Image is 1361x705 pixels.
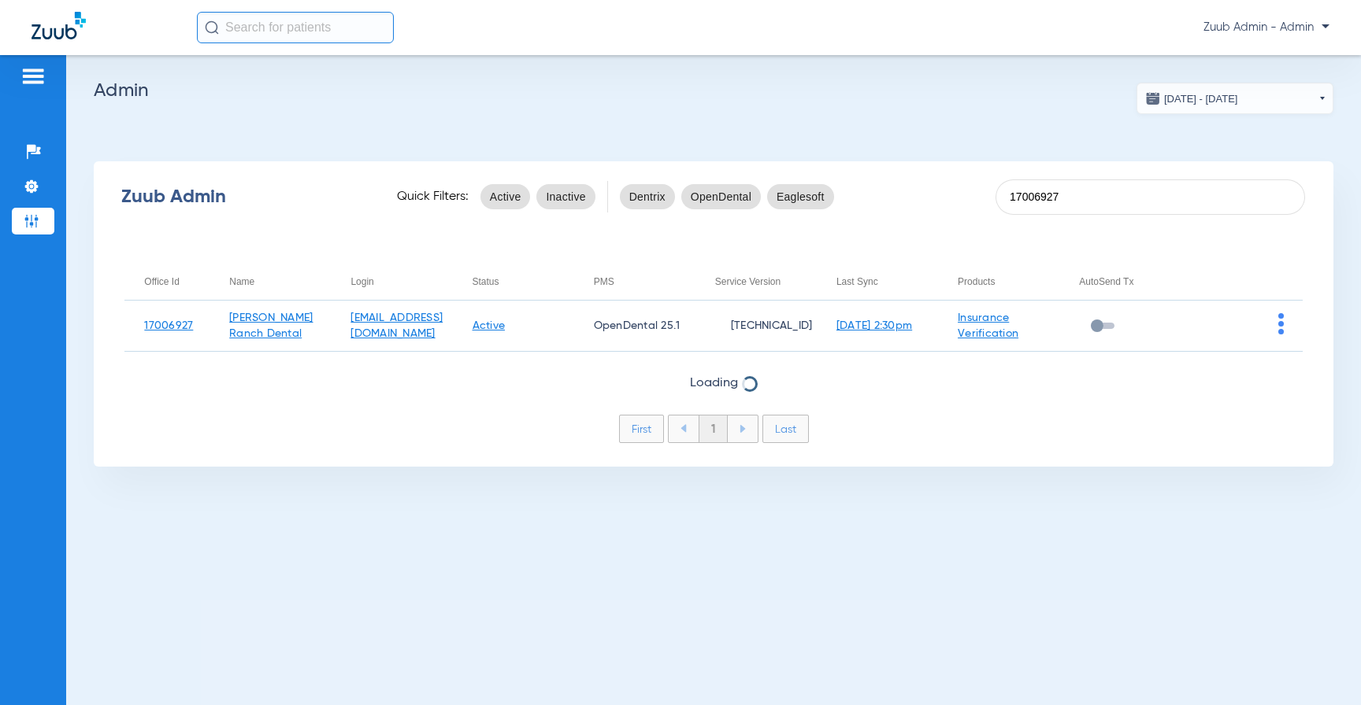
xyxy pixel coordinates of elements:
[620,181,834,212] mat-chip-listbox: pms-filters
[715,273,817,290] div: Service Version
[144,320,193,331] a: 17006927
[715,273,781,290] div: Service Version
[121,189,369,205] div: Zuub Admin
[94,83,1333,98] h2: Admin
[594,273,695,290] div: PMS
[680,424,687,433] img: arrow-left-blue.svg
[1079,273,1181,290] div: AutoSend Tx
[619,415,664,443] li: First
[1079,273,1133,290] div: AutoSend Tx
[691,189,751,205] span: OpenDental
[1145,90,1161,106] img: date.svg
[836,320,912,331] a: [DATE] 2:30pm
[350,312,443,339] a: [EMAIL_ADDRESS][DOMAIN_NAME]
[629,189,666,205] span: Dentrix
[229,312,313,339] a: [PERSON_NAME] Ranch Dental
[777,189,825,205] span: Eaglesoft
[1203,20,1329,35] span: Zuub Admin - Admin
[473,273,499,290] div: Status
[480,181,595,212] mat-chip-listbox: status-filters
[762,415,809,443] li: Last
[1282,629,1361,705] iframe: Chat Widget
[958,273,995,290] div: Products
[996,179,1306,215] input: SEARCH office ID, email, name
[94,375,1333,391] span: Loading
[350,273,373,290] div: Login
[1137,83,1333,114] button: [DATE] - [DATE]
[958,312,1018,339] a: Insurance Verification
[32,12,86,39] img: Zuub Logo
[229,273,331,290] div: Name
[574,301,695,352] td: OpenDental 25.1
[144,273,179,290] div: Office Id
[958,273,1059,290] div: Products
[695,301,817,352] td: [TECHNICAL_ID]
[229,273,254,290] div: Name
[350,273,452,290] div: Login
[594,273,614,290] div: PMS
[740,425,746,433] img: arrow-right-blue.svg
[1278,313,1284,334] img: group-dot-blue.svg
[836,273,878,290] div: Last Sync
[20,67,46,86] img: hamburger-icon
[699,415,728,442] li: 1
[836,273,938,290] div: Last Sync
[397,189,469,205] span: Quick Filters:
[546,189,585,205] span: Inactive
[490,189,521,205] span: Active
[473,320,506,331] a: Active
[473,273,574,290] div: Status
[205,20,219,35] img: Search Icon
[197,12,394,43] input: Search for patients
[144,273,210,290] div: Office Id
